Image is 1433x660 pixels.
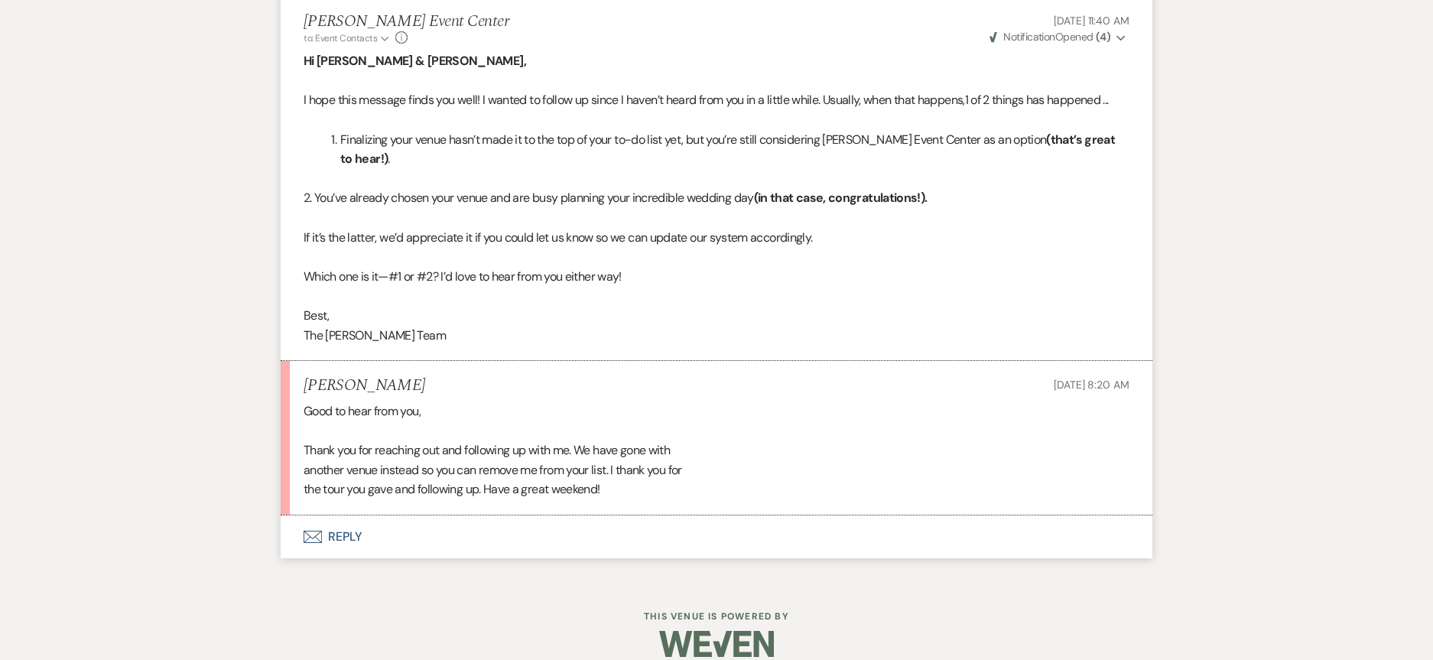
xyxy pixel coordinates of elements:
span: Opened [989,30,1110,44]
span: Which one is it—#1 or #2? I’d love to hear from you either way! [304,268,622,284]
strong: Hi [PERSON_NAME] & [PERSON_NAME], [304,53,526,69]
h5: [PERSON_NAME] Event Center [304,12,509,31]
button: to: Event Contacts [304,31,392,45]
div: Good to hear from you, Thank you for reaching out and following up with me. We have gone with ano... [304,402,1129,499]
h5: [PERSON_NAME] [304,376,425,395]
span: If it’s the latter, we’d appreciate it if you could let us know so we can update our system accor... [304,229,812,245]
span: Notification [1003,30,1054,44]
span: [DATE] 11:40 AM [1054,14,1129,28]
button: Reply [281,515,1152,558]
p: Best, [304,306,1129,326]
p: 2. You’ve already chosen your venue and are busy planning your incredible wedding day [304,188,1129,208]
strong: (in that case, congratulations!). [754,190,928,206]
p: The [PERSON_NAME] Team [304,326,1129,346]
strong: ( 4 ) [1096,30,1110,44]
span: 1 of 2 things has happened ... [965,92,1109,108]
span: [DATE] 8:20 AM [1054,378,1129,392]
button: NotificationOpened (4) [987,29,1129,45]
span: Finalizing your venue hasn’t made it to the top of your to-do list yet, but you’re still consider... [340,132,1046,148]
span: I hope this message finds you well! I wanted to follow up since I haven’t heard from you in a lit... [304,92,965,108]
span: to: Event Contacts [304,32,377,44]
span: . [388,151,389,167]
